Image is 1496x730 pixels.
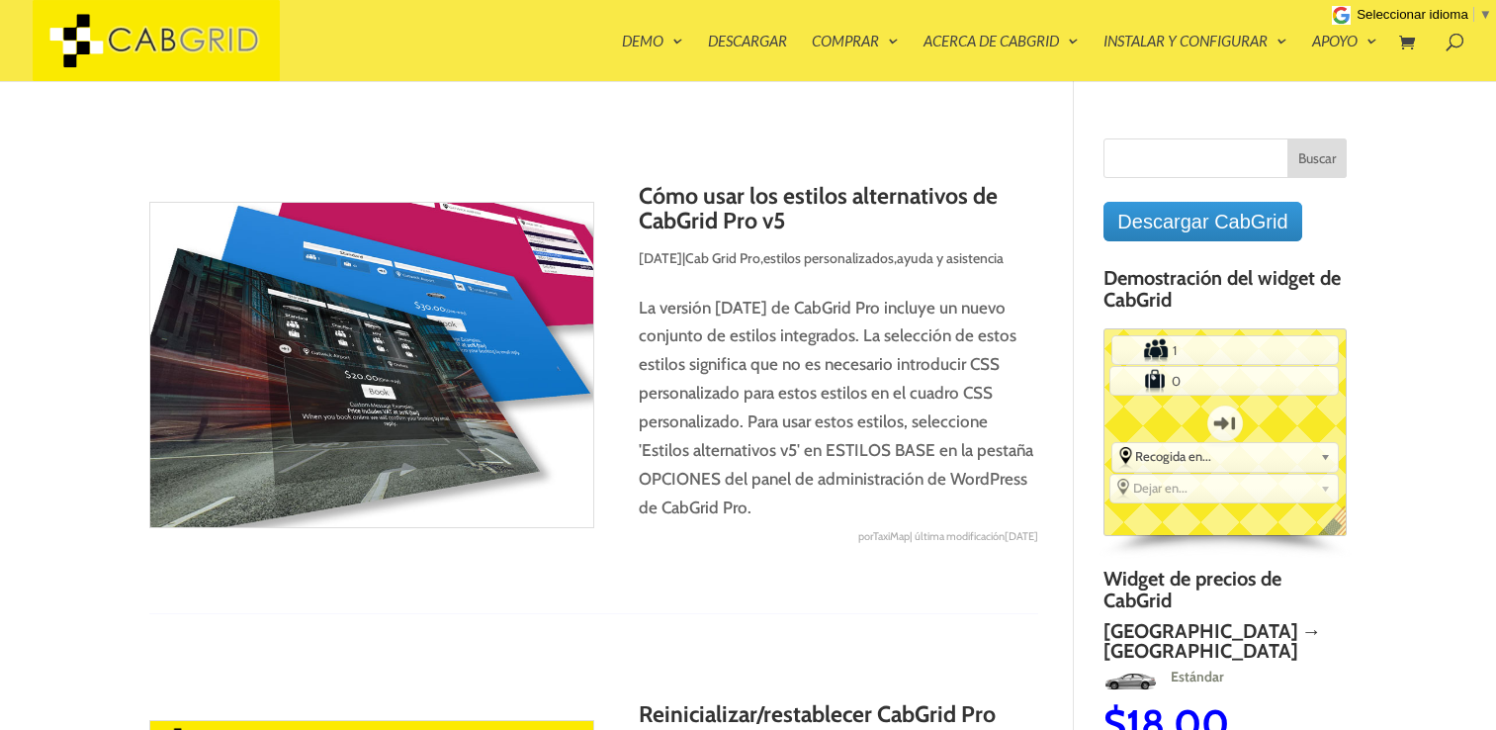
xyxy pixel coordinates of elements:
span: Dejar en... [1133,480,1312,496]
h4: Demostración del widget de CabGrid [1103,267,1346,320]
span: [DATE] [639,249,682,267]
span: English [1318,505,1361,550]
font: por [858,529,873,543]
label: Number of Passengers [1113,337,1170,363]
label: Number of Suitcases [1111,368,1168,394]
span: Recogida en... [1135,448,1313,464]
a: Descargar [708,34,787,81]
h4: Widget de precios de CabGrid [1103,568,1346,621]
a: Complemento de taxi CabGrid [33,28,280,48]
img: Cómo usar los estilos alternativos de CabGrid Pro v5 [149,202,593,528]
div: Select the place the destination address is within [1110,475,1338,501]
a: Demo [622,34,683,81]
span: Estándar [1324,668,1387,685]
input: Number of Passengers [1169,336,1280,362]
input: Buscar [1287,138,1347,178]
input: Number of Suitcases [1168,368,1280,394]
div: Select the place the starting address falls within [1112,443,1338,469]
font: | , , [682,249,1004,267]
a: Instalar y configurar [1103,34,1287,81]
a: Cab Grid Pro [685,249,760,267]
a: Apoyo [1312,34,1377,81]
a: Comprar [812,34,899,81]
a: Descargar CabGrid [1103,202,1301,241]
a: Seleccionar idioma [1357,7,1492,22]
a: ayuda y asistencia [897,249,1004,267]
span: Seleccionar idioma [1357,7,1468,22]
a: Acerca de CabGrid [924,34,1079,81]
a: Cómo usar los estilos alternativos de CabGrid Pro v5 [639,182,998,234]
label: One-way [1190,397,1260,450]
a: estilos personalizados [763,249,894,267]
h2: [GEOGRAPHIC_DATA] → [GEOGRAPHIC_DATA] [1024,621,1267,661]
img: Estándar [1267,666,1321,697]
span: Estándar [1082,668,1145,685]
p: La versión [DATE] de CabGrid Pro incluye un nuevo conjunto de estilos integrados. La selección de... [149,294,1038,522]
span: [DATE] [1005,529,1038,543]
font: | última modificación [910,529,1038,543]
span: ▼ [1479,7,1492,22]
span: TaxiMap [873,522,910,551]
